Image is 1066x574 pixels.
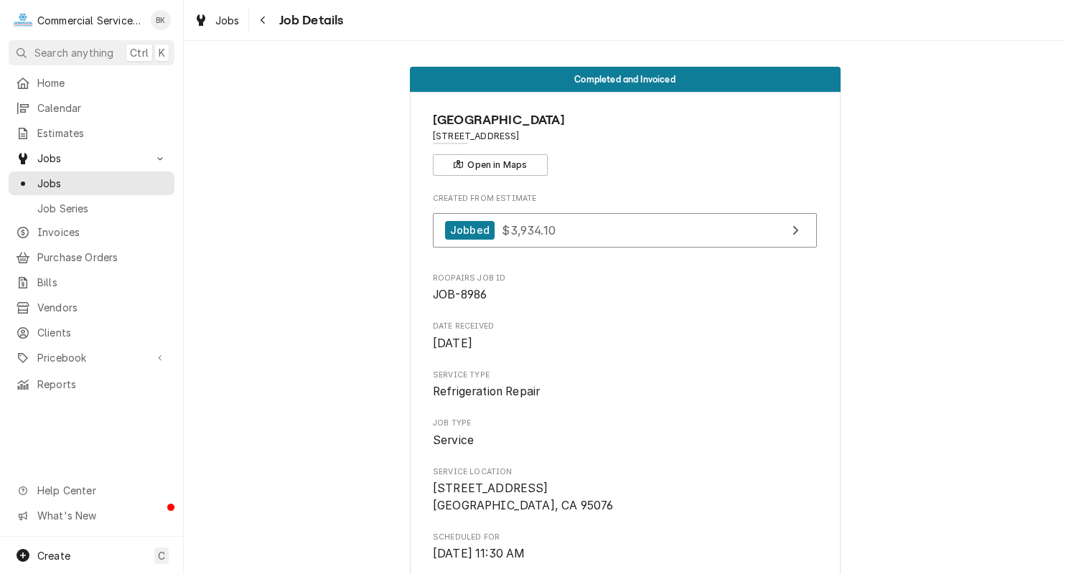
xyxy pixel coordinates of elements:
span: Service Type [433,370,817,381]
span: K [159,45,165,60]
span: Help Center [37,483,166,498]
span: Ctrl [130,45,149,60]
a: Vendors [9,296,174,319]
span: Jobs [37,176,167,191]
div: Date Received [433,321,817,352]
div: Jobbed [445,221,495,240]
span: Scheduled For [433,545,817,563]
div: Created From Estimate [433,193,817,255]
span: Date Received [433,335,817,352]
a: Calendar [9,96,174,120]
span: Estimates [37,126,167,141]
span: Pricebook [37,350,146,365]
span: [STREET_ADDRESS] [GEOGRAPHIC_DATA], CA 95076 [433,481,613,512]
span: What's New [37,508,166,523]
span: $3,934.10 [502,222,555,237]
span: Jobs [215,13,240,28]
span: Refrigeration Repair [433,385,540,398]
span: Name [433,110,817,130]
span: Address [433,130,817,143]
a: Estimates [9,121,174,145]
span: Clients [37,325,167,340]
div: BK [151,10,171,30]
a: Go to Help Center [9,479,174,502]
span: Jobs [37,151,146,166]
a: View Estimate [433,213,817,248]
span: Job Series [37,201,167,216]
a: Reports [9,372,174,396]
span: Date Received [433,321,817,332]
span: Service Type [433,383,817,400]
a: Invoices [9,220,174,244]
a: Purchase Orders [9,245,174,269]
a: Jobs [9,171,174,195]
a: Bills [9,270,174,294]
span: Service Location [433,466,817,478]
button: Open in Maps [433,154,548,176]
span: Create [37,550,70,562]
div: C [13,10,33,30]
span: Bills [37,275,167,290]
div: Client Information [433,110,817,176]
a: Clients [9,321,174,344]
span: Calendar [37,100,167,116]
a: Jobs [188,9,246,32]
a: Home [9,71,174,95]
span: Search anything [34,45,113,60]
button: Search anythingCtrlK [9,40,174,65]
span: Home [37,75,167,90]
span: [DATE] 11:30 AM [433,547,525,560]
div: Scheduled For [433,532,817,563]
span: C [158,548,165,563]
a: Go to Pricebook [9,346,174,370]
div: Service Location [433,466,817,514]
span: Job Type [433,432,817,449]
div: Job Type [433,418,817,448]
button: Navigate back [252,9,275,32]
div: Roopairs Job ID [433,273,817,304]
span: Scheduled For [433,532,817,543]
div: Status [410,67,841,92]
div: Service Type [433,370,817,400]
span: JOB-8986 [433,288,487,301]
span: Job Details [275,11,344,30]
span: Roopairs Job ID [433,286,817,304]
span: Created From Estimate [433,193,817,204]
span: Roopairs Job ID [433,273,817,284]
span: Reports [37,377,167,392]
a: Go to What's New [9,504,174,527]
span: Job Type [433,418,817,429]
span: [DATE] [433,337,472,350]
div: Brian Key's Avatar [151,10,171,30]
span: Vendors [37,300,167,315]
div: Commercial Service Co.'s Avatar [13,10,33,30]
div: Commercial Service Co. [37,13,143,28]
span: Invoices [37,225,167,240]
span: Purchase Orders [37,250,167,265]
a: Job Series [9,197,174,220]
span: Completed and Invoiced [574,75,675,84]
span: Service [433,433,474,447]
a: Go to Jobs [9,146,174,170]
span: Service Location [433,480,817,514]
